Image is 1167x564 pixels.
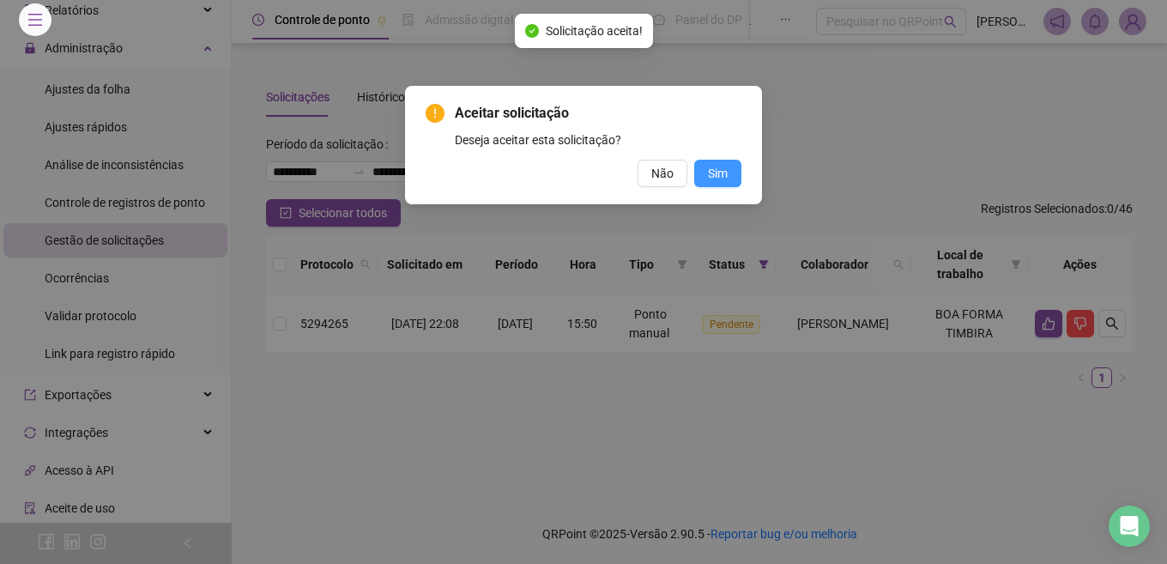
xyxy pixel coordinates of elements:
span: check-circle [525,24,539,38]
span: Aceitar solicitação [455,103,741,124]
span: menu [27,12,43,27]
span: Sim [708,164,728,183]
button: Sim [694,160,741,187]
div: Open Intercom Messenger [1109,506,1150,547]
span: exclamation-circle [426,104,444,123]
span: Não [651,164,674,183]
button: Não [638,160,687,187]
div: Deseja aceitar esta solicitação? [455,130,741,149]
span: Solicitação aceita! [546,21,643,40]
